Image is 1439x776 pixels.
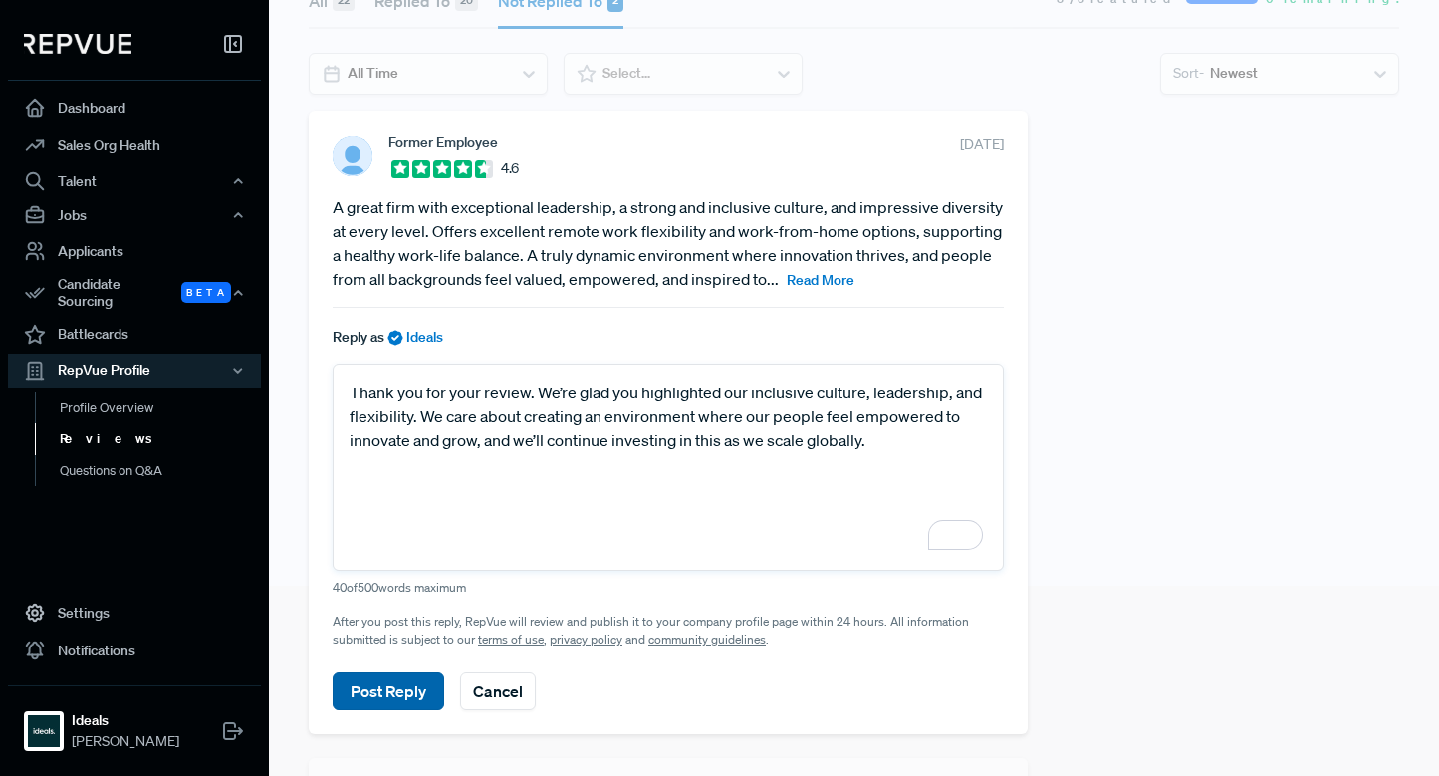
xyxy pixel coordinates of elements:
span: Reply as [333,328,384,346]
a: IdealsIdeals[PERSON_NAME] [8,685,261,760]
button: Candidate Sourcing Beta [8,270,261,316]
a: Dashboard [8,89,261,127]
img: RepVue [24,34,131,54]
a: Questions on Q&A [35,455,288,487]
a: community guidelines [648,631,766,647]
a: Battlecards [8,316,261,354]
span: Read More [787,271,854,289]
a: privacy policy [550,631,622,647]
a: Reviews [35,423,288,455]
button: Talent [8,164,261,198]
button: Jobs [8,198,261,232]
button: Post Reply [333,672,444,710]
span: Former Employee [388,134,498,150]
span: Beta [181,282,231,303]
a: Settings [8,594,261,632]
a: terms of use [478,631,544,647]
p: After you post this reply, RepVue will review and publish it to your company profile page within ... [333,613,1004,648]
span: [PERSON_NAME] [72,731,179,752]
div: Candidate Sourcing [8,270,261,316]
textarea: To enrich screen reader interactions, please activate Accessibility in Grammarly extension settings [333,364,1004,571]
p: 40 of 500 words maximum [333,579,1004,597]
img: Ideals [28,715,60,747]
strong: Ideals [72,710,179,731]
span: [DATE] [960,134,1004,155]
button: RepVue Profile [8,354,261,388]
button: Cancel [460,672,536,710]
a: Applicants [8,232,261,270]
a: Sales Org Health [8,127,261,164]
span: 4.6 [501,158,519,179]
article: A great firm with exceptional leadership, a strong and inclusive culture, and impressive diversit... [333,195,1004,291]
a: Notifications [8,632,261,669]
span: Ideals [406,328,443,346]
a: Profile Overview [35,392,288,424]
